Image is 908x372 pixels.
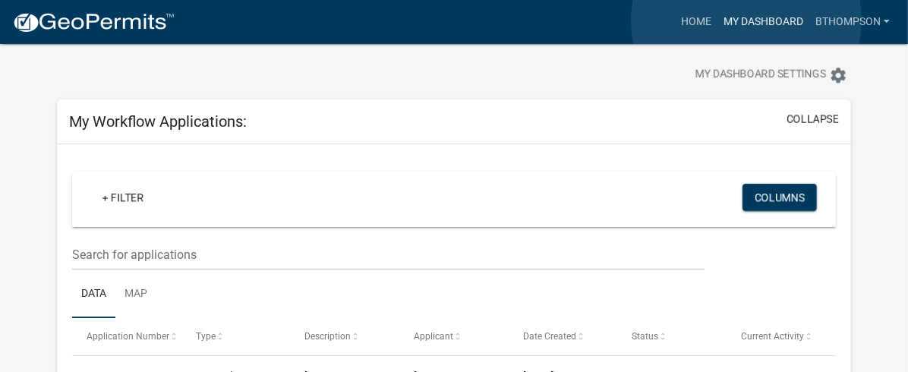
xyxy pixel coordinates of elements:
[304,331,351,342] span: Description
[290,318,399,355] datatable-header-cell: Description
[72,318,181,355] datatable-header-cell: Application Number
[115,270,156,319] a: Map
[509,318,618,355] datatable-header-cell: Date Created
[742,184,817,211] button: Columns
[617,318,727,355] datatable-header-cell: Status
[683,60,859,90] button: My Dashboard Settingssettings
[72,239,705,270] input: Search for applications
[196,331,216,342] span: Type
[632,331,659,342] span: Status
[414,331,453,342] span: Applicant
[181,318,291,355] datatable-header-cell: Type
[787,112,839,128] button: collapse
[523,331,576,342] span: Date Created
[695,66,826,84] span: My Dashboard Settings
[717,8,809,36] a: My Dashboard
[809,8,896,36] a: bthompson
[399,318,509,355] datatable-header-cell: Applicant
[90,184,156,211] a: + Filter
[69,112,247,131] h5: My Workflow Applications:
[87,331,169,342] span: Application Number
[741,331,804,342] span: Current Activity
[675,8,717,36] a: Home
[829,66,847,84] i: settings
[72,270,115,319] a: Data
[727,318,836,355] datatable-header-cell: Current Activity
